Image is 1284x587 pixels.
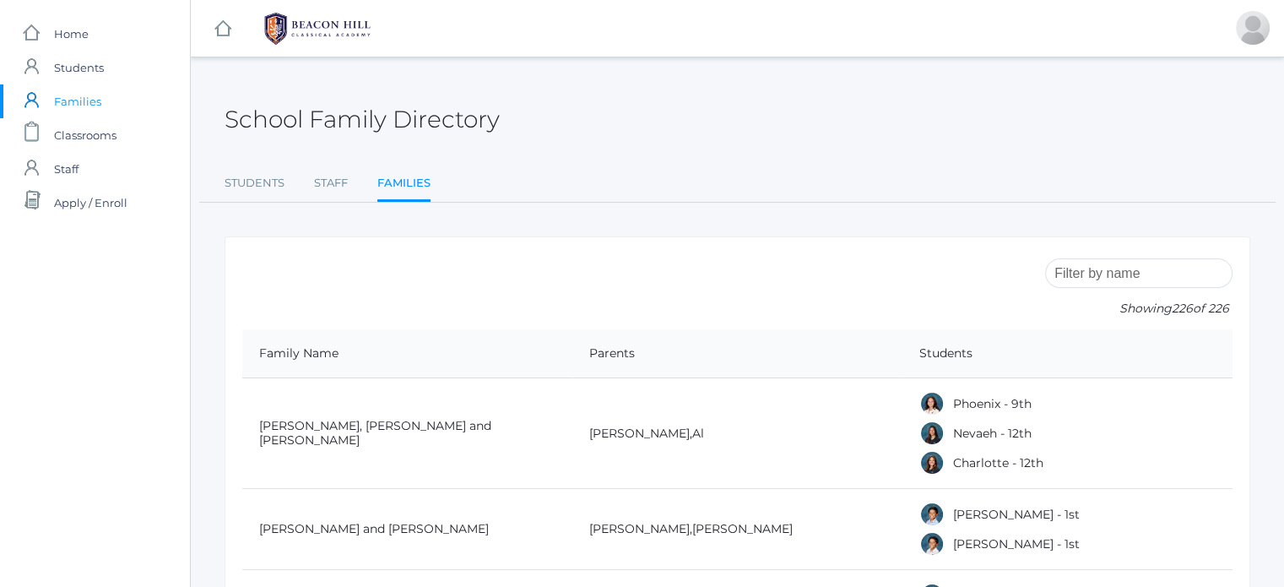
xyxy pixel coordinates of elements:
span: Classrooms [54,118,116,152]
a: Nevaeh - 12th [953,426,1032,441]
span: Apply / Enroll [54,186,127,220]
div: Phoenix Abdulla [919,391,945,416]
td: , [572,489,902,570]
a: [PERSON_NAME] - 1st [953,507,1080,522]
a: [PERSON_NAME] [589,426,690,441]
a: Al [692,426,704,441]
span: Home [54,17,89,51]
a: Students [225,166,284,200]
td: , [572,378,902,489]
a: [PERSON_NAME], [PERSON_NAME] and [PERSON_NAME] [259,418,491,448]
p: Showing of 226 [1045,300,1233,318]
div: Nevaeh Abdulla [919,421,945,446]
div: Grayson Abrea [919,531,945,557]
span: Families [54,84,101,118]
a: [PERSON_NAME] [589,521,690,536]
a: Families [377,166,431,203]
img: 1_BHCALogos-05.png [254,8,381,50]
a: [PERSON_NAME] and [PERSON_NAME] [259,521,489,536]
div: Charlotte Abdulla [919,450,945,476]
a: Charlotte - 12th [953,455,1043,470]
a: [PERSON_NAME] [692,521,793,536]
h2: School Family Directory [225,106,500,133]
span: Staff [54,152,79,186]
div: Alison Little [1236,11,1270,45]
span: 226 [1172,301,1193,316]
th: Family Name [242,329,572,378]
a: Phoenix - 9th [953,396,1032,411]
input: Filter by name [1045,258,1233,288]
th: Parents [572,329,902,378]
a: Staff [314,166,348,200]
a: [PERSON_NAME] - 1st [953,536,1080,552]
th: Students [902,329,1233,378]
div: Dominic Abrea [919,502,945,527]
span: Students [54,51,104,84]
